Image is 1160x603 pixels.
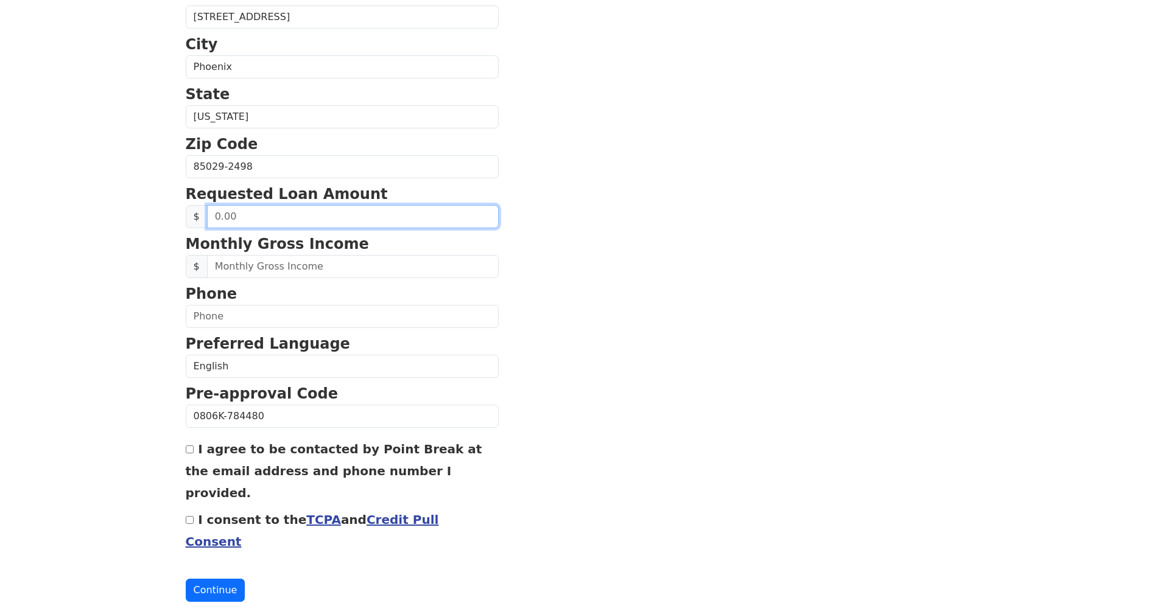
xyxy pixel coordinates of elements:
[186,512,439,549] label: I consent to the and
[186,155,499,178] input: Zip Code
[186,36,218,53] strong: City
[186,186,388,203] strong: Requested Loan Amount
[207,205,499,228] input: 0.00
[186,335,350,352] strong: Preferred Language
[186,55,499,78] input: City
[186,255,208,278] span: $
[186,285,237,302] strong: Phone
[207,255,499,278] input: Monthly Gross Income
[186,5,499,29] input: Street Address
[186,385,339,402] strong: Pre-approval Code
[186,205,208,228] span: $
[186,233,499,255] p: Monthly Gross Income
[186,136,258,153] strong: Zip Code
[306,512,341,527] a: TCPA
[186,405,499,428] input: Pre-approval Code
[186,579,245,602] button: Continue
[186,442,482,500] label: I agree to be contacted by Point Break at the email address and phone number I provided.
[186,86,230,103] strong: State
[186,305,499,328] input: Phone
